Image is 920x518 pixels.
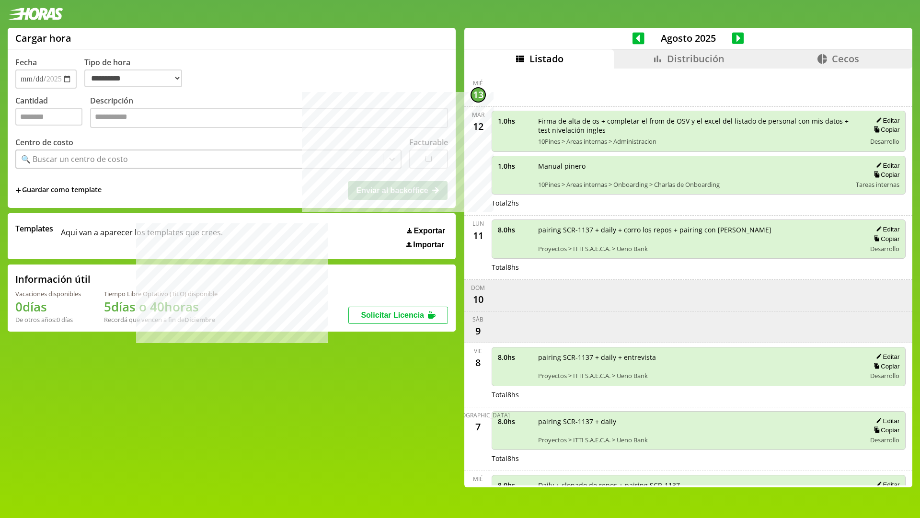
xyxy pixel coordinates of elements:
span: Daily + clonado de repos + pairing SCR-1137 [538,481,860,490]
span: Tareas internas [856,180,899,189]
span: Listado [529,52,563,65]
div: 🔍 Buscar un centro de costo [21,154,128,164]
span: Desarrollo [870,436,899,444]
span: Desarrollo [870,244,899,253]
button: Copiar [871,362,899,370]
div: mié [473,475,483,483]
button: Editar [873,225,899,233]
div: Tiempo Libre Optativo (TiLO) disponible [104,289,218,298]
span: 1.0 hs [498,161,531,171]
span: 10Pines > Areas internas > Administracion [538,137,860,146]
span: 10Pines > Areas internas > Onboarding > Charlas de Onboarding [538,180,850,189]
span: Desarrollo [870,137,899,146]
input: Cantidad [15,108,82,126]
div: 9 [471,323,486,339]
div: lun [472,219,484,228]
div: dom [471,284,485,292]
button: Exportar [404,226,448,236]
div: Recordá que vencen a fin de [104,315,218,324]
button: Editar [873,353,899,361]
button: Copiar [871,126,899,134]
div: 8 [471,355,486,370]
span: Aqui van a aparecer los templates que crees. [61,223,223,249]
button: Editar [873,161,899,170]
span: Firma de alta de os + completar el from de OSV y el excel del listado de personal con mis datos +... [538,116,860,135]
span: Solicitar Licencia [361,311,424,319]
span: Exportar [414,227,445,235]
label: Centro de costo [15,137,73,148]
span: Importar [413,241,444,249]
span: pairing SCR-1137 + daily + corro los repos + pairing con [PERSON_NAME] [538,225,860,234]
span: Proyectos > ITTI S.A.E.C.A. > Ueno Bank [538,244,860,253]
span: 1.0 hs [498,116,531,126]
span: Cecos [832,52,859,65]
h2: Información útil [15,273,91,286]
span: 8.0 hs [498,353,531,362]
span: + [15,185,21,196]
div: 6 [471,483,486,498]
span: pairing SCR-1137 + daily + entrevista [538,353,860,362]
span: Proyectos > ITTI S.A.E.C.A. > Ueno Bank [538,436,860,444]
div: mié [473,79,483,87]
button: Copiar [871,171,899,179]
div: 13 [471,87,486,103]
button: Solicitar Licencia [348,307,448,324]
b: Diciembre [184,315,215,324]
span: Desarrollo [870,371,899,380]
div: scrollable content [464,69,912,486]
div: vie [474,347,482,355]
label: Tipo de hora [84,57,190,89]
h1: Cargar hora [15,32,71,45]
div: Total 8 hs [492,263,906,272]
span: Templates [15,223,53,234]
div: 10 [471,292,486,307]
label: Fecha [15,57,37,68]
span: +Guardar como template [15,185,102,196]
h1: 5 días o 40 horas [104,298,218,315]
button: Copiar [871,426,899,434]
span: Proyectos > ITTI S.A.E.C.A. > Ueno Bank [538,371,860,380]
span: Manual pinero [538,161,850,171]
span: 8.0 hs [498,225,531,234]
label: Facturable [409,137,448,148]
div: 7 [471,419,486,435]
textarea: Descripción [90,108,448,128]
div: Total 8 hs [492,390,906,399]
div: Total 2 hs [492,198,906,207]
div: Total 8 hs [492,454,906,463]
div: Vacaciones disponibles [15,289,81,298]
div: [DEMOGRAPHIC_DATA] [447,411,510,419]
img: logotipo [8,8,63,20]
label: Cantidad [15,95,90,130]
span: 8.0 hs [498,481,531,490]
label: Descripción [90,95,448,130]
button: Editar [873,417,899,425]
div: sáb [472,315,483,323]
div: mar [472,111,484,119]
span: pairing SCR-1137 + daily [538,417,860,426]
div: 12 [471,119,486,134]
button: Editar [873,481,899,489]
span: Distribución [667,52,724,65]
div: 11 [471,228,486,243]
button: Editar [873,116,899,125]
span: Agosto 2025 [644,32,732,45]
span: 8.0 hs [498,417,531,426]
div: De otros años: 0 días [15,315,81,324]
h1: 0 días [15,298,81,315]
select: Tipo de hora [84,69,182,87]
button: Copiar [871,235,899,243]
